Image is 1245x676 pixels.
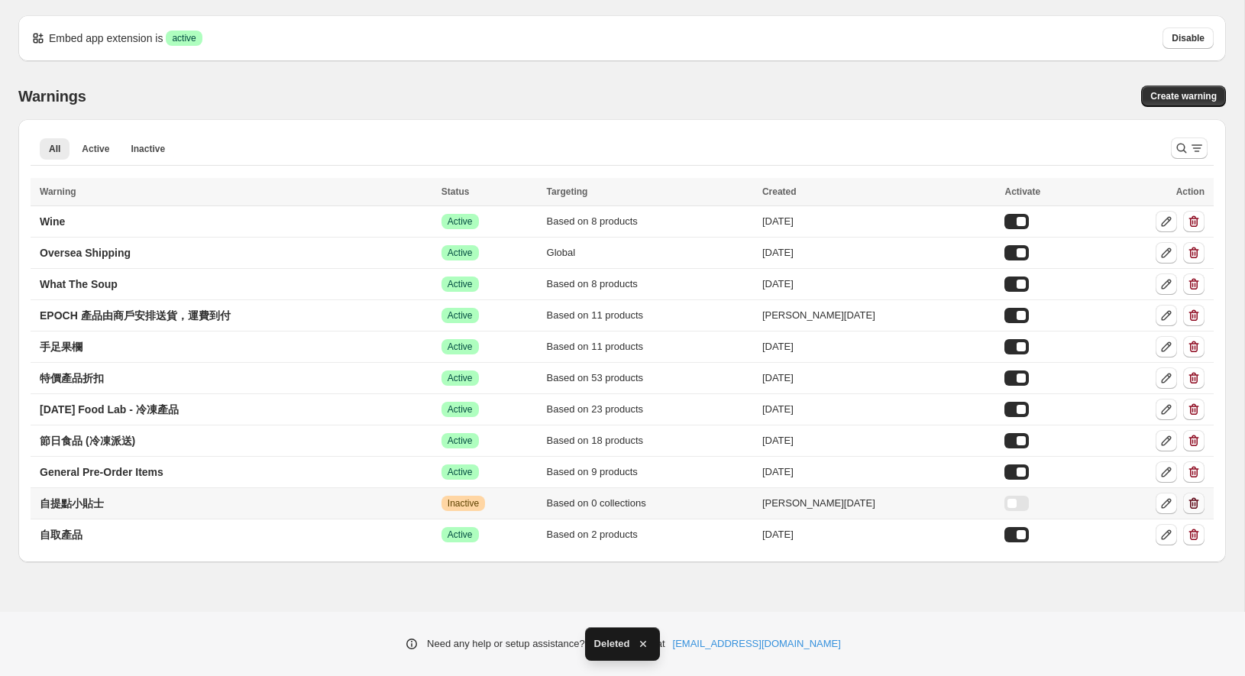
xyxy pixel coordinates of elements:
[49,143,60,155] span: All
[762,527,996,542] div: [DATE]
[31,241,140,265] a: Oversea Shipping
[762,433,996,448] div: [DATE]
[40,245,131,260] p: Oversea Shipping
[31,460,173,484] a: General Pre-Order Items
[448,497,479,509] span: Inactive
[673,636,841,652] a: [EMAIL_ADDRESS][DOMAIN_NAME]
[762,339,996,354] div: [DATE]
[547,186,588,197] span: Targeting
[762,277,996,292] div: [DATE]
[31,209,74,234] a: Wine
[448,466,473,478] span: Active
[762,214,996,229] div: [DATE]
[547,245,753,260] div: Global
[547,464,753,480] div: Based on 9 products
[1141,86,1226,107] a: Create warning
[31,491,113,516] a: 自提點小貼士
[40,277,118,292] p: What The Soup
[31,397,188,422] a: [DATE] Food Lab - 冷凍產品
[547,308,753,323] div: Based on 11 products
[1150,90,1217,102] span: Create warning
[547,277,753,292] div: Based on 8 products
[131,143,165,155] span: Inactive
[172,32,196,44] span: active
[40,527,82,542] p: 自取產品
[40,496,104,511] p: 自提點小貼士
[40,464,163,480] p: General Pre-Order Items
[448,372,473,384] span: Active
[1163,27,1214,49] button: Disable
[762,370,996,386] div: [DATE]
[40,339,82,354] p: 手足果欄
[448,435,473,447] span: Active
[441,186,470,197] span: Status
[448,215,473,228] span: Active
[762,186,797,197] span: Created
[40,214,65,229] p: Wine
[40,370,104,386] p: 特價產品折扣
[31,366,113,390] a: 特價產品折扣
[40,433,135,448] p: 節日食品 (冷凍派送)
[547,433,753,448] div: Based on 18 products
[762,464,996,480] div: [DATE]
[40,186,76,197] span: Warning
[448,309,473,322] span: Active
[547,214,753,229] div: Based on 8 products
[82,143,109,155] span: Active
[49,31,163,46] p: Embed app extension is
[762,308,996,323] div: [PERSON_NAME][DATE]
[547,370,753,386] div: Based on 53 products
[547,527,753,542] div: Based on 2 products
[31,272,127,296] a: What The Soup
[1172,32,1205,44] span: Disable
[594,636,630,652] span: Deleted
[18,87,86,105] h2: Warnings
[547,496,753,511] div: Based on 0 collections
[448,529,473,541] span: Active
[1004,186,1040,197] span: Activate
[762,245,996,260] div: [DATE]
[31,429,144,453] a: 節日食品 (冷凍派送)
[762,496,996,511] div: [PERSON_NAME][DATE]
[448,403,473,416] span: Active
[1171,137,1208,159] button: Search and filter results
[547,402,753,417] div: Based on 23 products
[448,341,473,353] span: Active
[448,247,473,259] span: Active
[40,308,231,323] p: EPOCH 產品由商戶安排送貨，運費到付
[40,402,179,417] p: [DATE] Food Lab - 冷凍產品
[448,278,473,290] span: Active
[547,339,753,354] div: Based on 11 products
[31,303,240,328] a: EPOCH 產品由商戶安排送貨，運費到付
[31,522,92,547] a: 自取產品
[1176,186,1205,197] span: Action
[31,335,92,359] a: 手足果欄
[762,402,996,417] div: [DATE]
